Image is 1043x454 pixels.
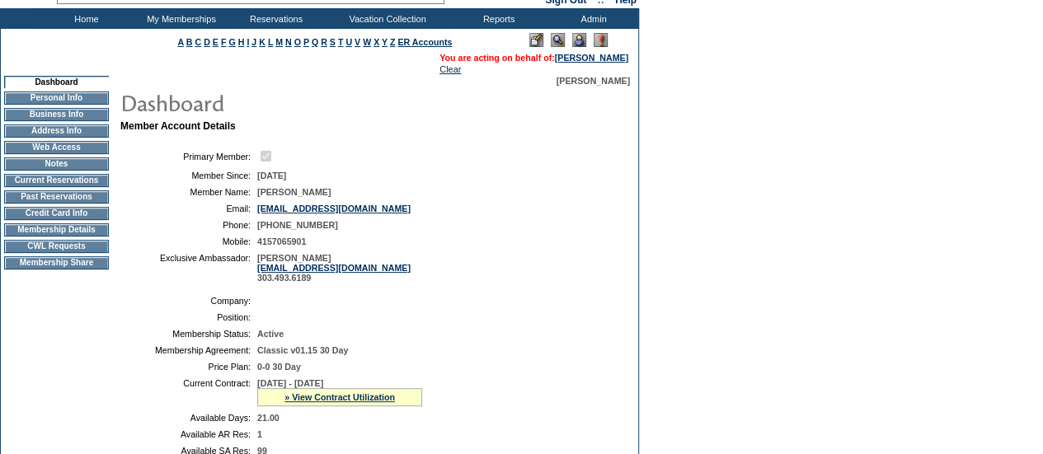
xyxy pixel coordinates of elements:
a: C [195,37,201,47]
a: [PERSON_NAME] [555,53,628,63]
a: U [345,37,352,47]
td: Membership Share [4,256,109,269]
td: Available AR Res: [127,429,251,439]
span: [PERSON_NAME] 303.493.6189 [257,253,411,283]
span: [PERSON_NAME] [557,76,630,86]
td: Vacation Collection [322,8,449,29]
span: Active [257,329,284,339]
td: Mobile: [127,236,251,246]
td: CWL Requests [4,240,109,253]
a: W [363,37,371,47]
td: Current Contract: [127,378,251,406]
a: Y [382,37,388,47]
td: Credit Card Info [4,207,109,220]
a: [EMAIL_ADDRESS][DOMAIN_NAME] [257,204,411,213]
a: [EMAIL_ADDRESS][DOMAIN_NAME] [257,263,411,273]
a: X [374,37,379,47]
td: Membership Agreement: [127,345,251,355]
a: E [213,37,218,47]
a: N [285,37,292,47]
span: 4157065901 [257,236,306,246]
img: Edit Mode [529,33,543,47]
span: Classic v01.15 30 Day [257,345,348,355]
a: R [321,37,327,47]
a: Clear [439,64,461,74]
span: [DATE] - [DATE] [257,378,323,388]
span: [DATE] [257,171,286,180]
a: A [178,37,184,47]
td: Home [37,8,132,29]
td: Past Reservations [4,190,109,204]
span: You are acting on behalf of: [439,53,628,63]
img: pgTtlDashboard.gif [120,86,449,119]
a: V [355,37,360,47]
td: Membership Status: [127,329,251,339]
a: P [303,37,309,47]
a: ER Accounts [397,37,452,47]
td: Admin [544,8,639,29]
td: My Memberships [132,8,227,29]
td: Web Access [4,141,109,154]
td: Reservations [227,8,322,29]
img: View Mode [551,33,565,47]
a: T [338,37,344,47]
a: M [275,37,283,47]
img: Log Concern/Member Elevation [594,33,608,47]
td: Address Info [4,124,109,138]
img: Impersonate [572,33,586,47]
td: Exclusive Ambassador: [127,253,251,283]
td: Member Name: [127,187,251,197]
a: I [247,37,249,47]
td: Position: [127,312,251,322]
a: J [251,37,256,47]
a: O [294,37,301,47]
td: Member Since: [127,171,251,180]
a: G [228,37,235,47]
a: » View Contract Utilization [284,392,395,402]
td: Current Reservations [4,174,109,187]
td: Notes [4,157,109,171]
a: K [259,37,265,47]
td: Membership Details [4,223,109,236]
a: Q [312,37,318,47]
a: F [221,37,227,47]
td: Business Info [4,108,109,121]
a: L [268,37,273,47]
a: D [204,37,210,47]
a: B [186,37,193,47]
span: 1 [257,429,262,439]
td: Reports [449,8,544,29]
td: Email: [127,204,251,213]
span: 0-0 30 Day [257,362,301,372]
td: Dashboard [4,76,109,88]
span: [PERSON_NAME] [257,187,331,197]
td: Personal Info [4,91,109,105]
a: H [238,37,245,47]
a: S [330,37,336,47]
td: Available Days: [127,413,251,423]
a: Z [390,37,396,47]
td: Primary Member: [127,148,251,164]
td: Company: [127,296,251,306]
b: Member Account Details [120,120,236,132]
span: 21.00 [257,413,280,423]
td: Price Plan: [127,362,251,372]
td: Phone: [127,220,251,230]
span: [PHONE_NUMBER] [257,220,338,230]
